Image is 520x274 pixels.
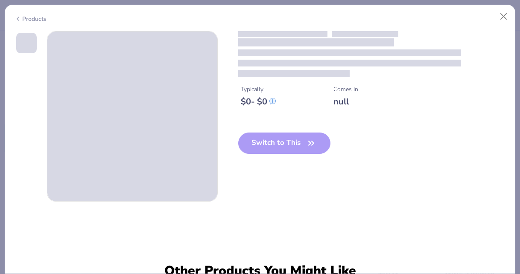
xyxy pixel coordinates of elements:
div: $ 0 - $ 0 [241,96,276,107]
div: Typically [241,85,276,94]
div: Comes In [333,85,358,94]
button: Close [496,9,512,25]
div: null [333,96,358,107]
div: Products [15,14,47,23]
